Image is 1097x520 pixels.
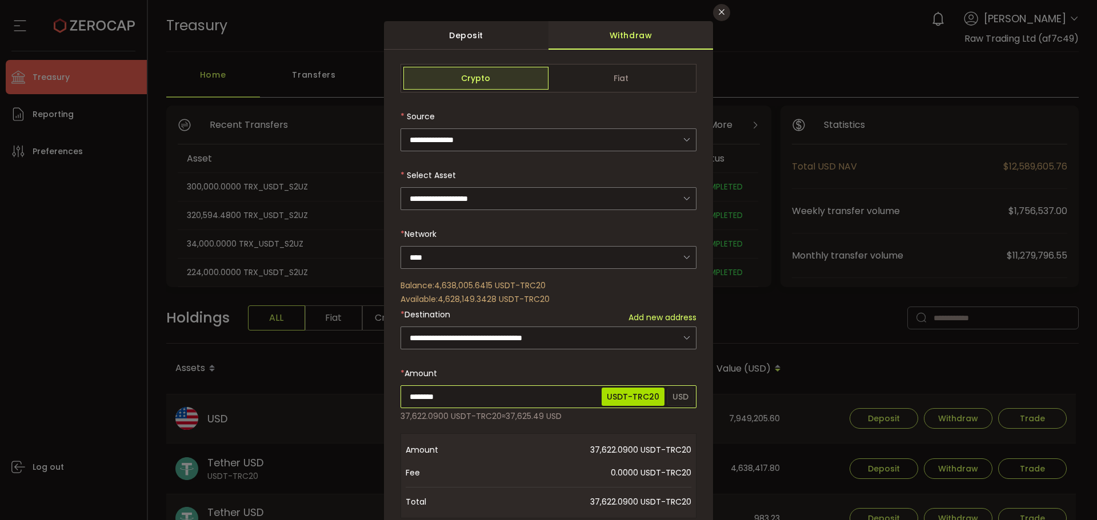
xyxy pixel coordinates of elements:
span: Destination [405,309,450,320]
span: Available: [401,293,438,305]
span: Network [405,228,437,240]
span: Fee [406,461,497,484]
span: USDT-TRC20 [602,388,664,406]
span: Balance: [401,280,434,291]
iframe: Chat Widget [1040,465,1097,520]
label: Source [401,111,435,122]
span: Total [406,490,497,513]
span: 0.0000 USDT-TRC20 [497,461,691,484]
span: 37,622.0900 USDT-TRC20 [401,410,502,422]
span: Amount [406,438,497,461]
span: ≈ [502,410,506,422]
span: Amount [405,368,437,379]
span: 37,625.49 USD [506,410,562,422]
span: 4,628,149.3428 USDT-TRC20 [438,293,550,305]
span: Add new address [628,312,696,324]
span: USD [667,388,694,406]
span: 37,622.0900 USDT-TRC20 [497,490,691,513]
span: 37,622.0900 USDT-TRC20 [497,438,691,461]
span: 4,638,005.6415 USDT-TRC20 [434,280,546,291]
label: Select Asset [401,170,456,181]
